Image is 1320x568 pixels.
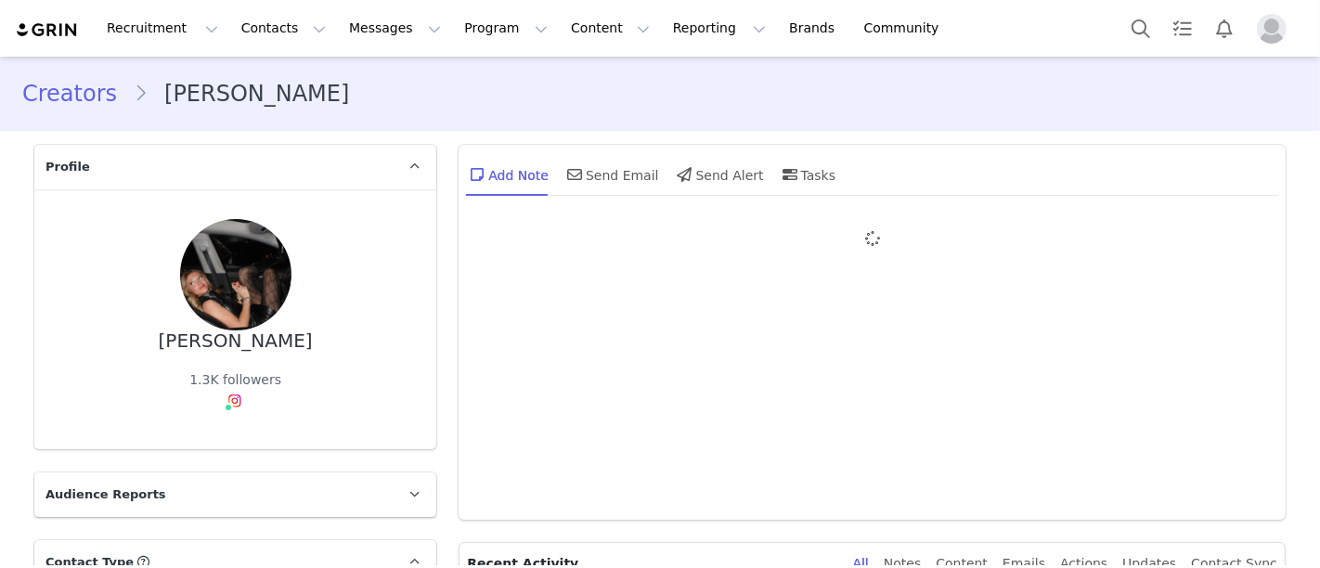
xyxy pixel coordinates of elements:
[563,152,659,197] div: Send Email
[662,7,777,49] button: Reporting
[45,485,166,504] span: Audience Reports
[1257,14,1287,44] img: placeholder-profile.jpg
[1204,7,1245,49] button: Notifications
[180,219,291,330] img: 2c5a641b-96a1-48d0-95a5-f74811c9dc77.jpg
[159,330,313,352] div: [PERSON_NAME]
[779,152,836,197] div: Tasks
[338,7,452,49] button: Messages
[466,152,549,197] div: Add Note
[853,7,959,49] a: Community
[96,7,229,49] button: Recruitment
[778,7,851,49] a: Brands
[1246,14,1305,44] button: Profile
[230,7,337,49] button: Contacts
[1162,7,1203,49] a: Tasks
[227,394,242,408] img: instagram.svg
[674,152,764,197] div: Send Alert
[22,77,134,110] a: Creators
[1120,7,1161,49] button: Search
[189,370,281,390] div: 1.3K followers
[560,7,661,49] button: Content
[453,7,559,49] button: Program
[15,21,80,39] img: grin logo
[45,158,90,176] span: Profile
